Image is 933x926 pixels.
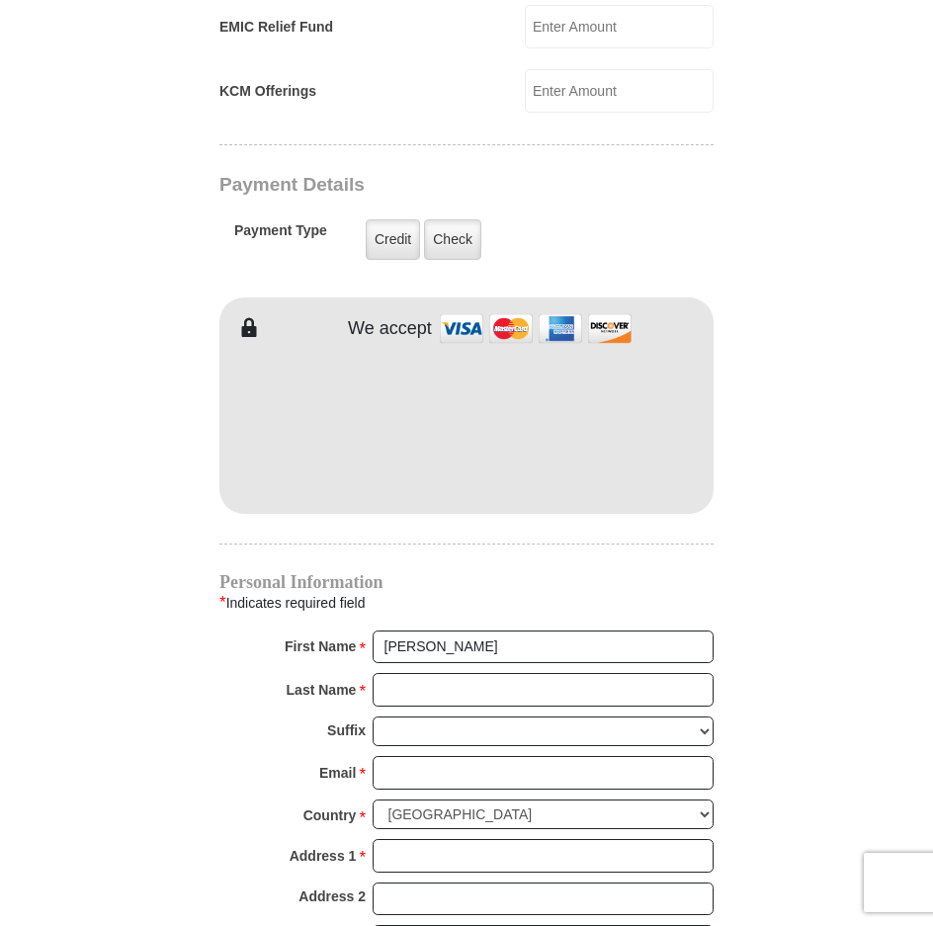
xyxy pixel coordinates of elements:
[219,17,333,38] label: EMIC Relief Fund
[525,5,714,48] input: Enter Amount
[298,883,366,910] strong: Address 2
[219,174,723,197] h3: Payment Details
[290,842,357,870] strong: Address 1
[525,69,714,113] input: Enter Amount
[219,590,714,616] div: Indicates required field
[319,759,356,787] strong: Email
[287,676,357,704] strong: Last Name
[348,318,432,340] h4: We accept
[219,574,714,590] h4: Personal Information
[303,801,357,829] strong: Country
[327,716,366,744] strong: Suffix
[285,632,356,660] strong: First Name
[437,307,635,350] img: credit cards accepted
[234,222,327,249] h5: Payment Type
[366,219,420,260] label: Credit
[219,81,316,102] label: KCM Offerings
[424,219,481,260] label: Check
